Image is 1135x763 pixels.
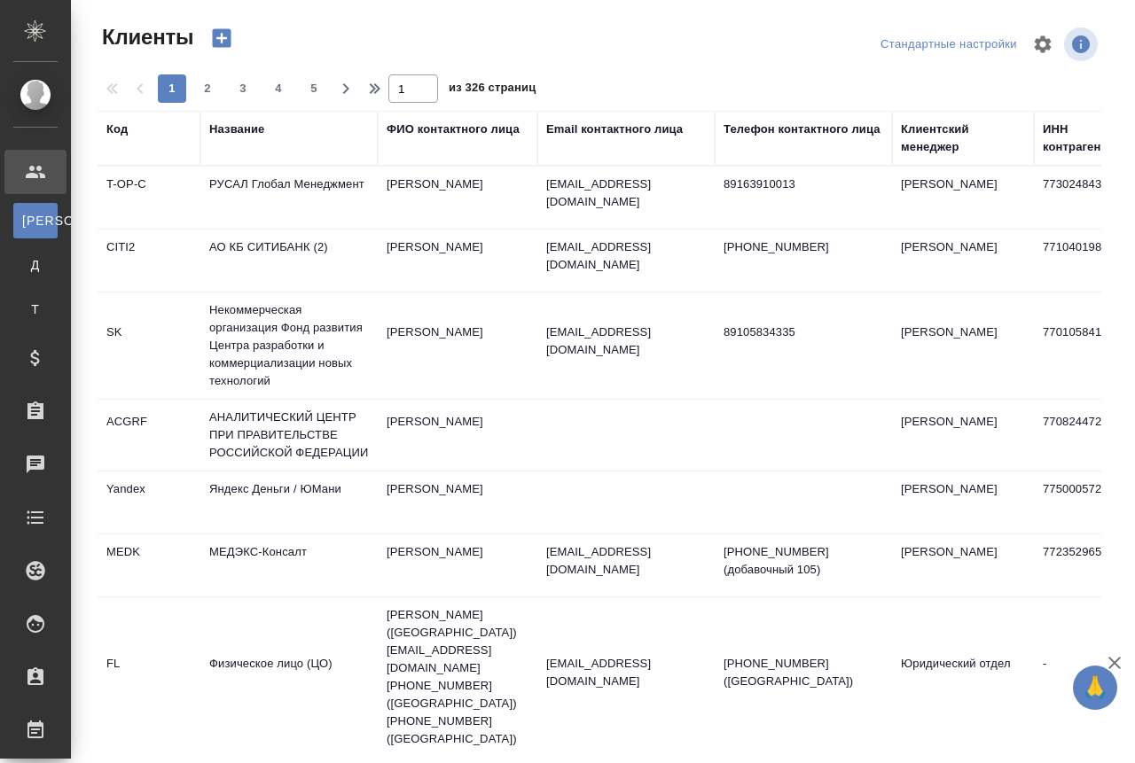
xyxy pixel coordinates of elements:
span: 2 [193,80,222,97]
span: Настроить таблицу [1021,23,1064,66]
td: ACGRF [98,404,200,466]
p: [PHONE_NUMBER] (добавочный 105) [724,543,883,579]
td: MEDK [98,534,200,596]
button: 5 [300,74,328,103]
p: [EMAIL_ADDRESS][DOMAIN_NAME] [546,323,706,359]
span: Д [22,256,49,274]
td: РУСАЛ Глобал Менеджмент [200,167,378,229]
span: 5 [300,80,328,97]
td: [PERSON_NAME] [892,167,1034,229]
p: [PHONE_NUMBER] [724,238,883,256]
td: FL [98,646,200,708]
td: SK [98,315,200,377]
div: split button [876,31,1021,58]
td: МЕДЭКС-Консалт [200,534,378,596]
td: [PERSON_NAME] [378,315,537,377]
td: Физическое лицо (ЦО) [200,646,378,708]
p: 89105834335 [724,323,883,341]
td: [PERSON_NAME] ([GEOGRAPHIC_DATA]) [EMAIL_ADDRESS][DOMAIN_NAME] [PHONE_NUMBER] ([GEOGRAPHIC_DATA])... [378,597,537,757]
td: [PERSON_NAME] [378,471,537,533]
span: 🙏 [1080,669,1110,706]
button: 🙏 [1073,666,1117,710]
p: [EMAIL_ADDRESS][DOMAIN_NAME] [546,175,706,211]
div: Телефон контактного лица [724,121,881,138]
td: Yandex [98,471,200,533]
div: Код [106,121,128,138]
a: [PERSON_NAME] [13,203,58,238]
td: [PERSON_NAME] [892,404,1034,466]
div: Клиентский менеджер [901,121,1025,156]
span: Клиенты [98,23,193,51]
a: Т [13,292,58,327]
span: Посмотреть информацию [1064,27,1101,61]
td: АО КБ СИТИБАНК (2) [200,230,378,292]
button: 4 [264,74,293,103]
span: 3 [229,80,257,97]
p: [EMAIL_ADDRESS][DOMAIN_NAME] [546,238,706,274]
td: T-OP-C [98,167,200,229]
td: CITI2 [98,230,200,292]
button: 3 [229,74,257,103]
span: 4 [264,80,293,97]
div: Email контактного лица [546,121,683,138]
div: ФИО контактного лица [387,121,520,138]
p: [PHONE_NUMBER] ([GEOGRAPHIC_DATA]) [724,655,883,690]
p: [EMAIL_ADDRESS][DOMAIN_NAME] [546,655,706,690]
p: 89163910013 [724,175,883,193]
td: [PERSON_NAME] [892,230,1034,292]
a: Д [13,247,58,283]
button: Создать [200,23,243,53]
td: Юридический отдел [892,646,1034,708]
td: АНАЛИТИЧЕСКИЙ ЦЕНТР ПРИ ПРАВИТЕЛЬСТВЕ РОССИЙСКОЙ ФЕДЕРАЦИИ [200,400,378,471]
td: [PERSON_NAME] [378,404,537,466]
td: [PERSON_NAME] [378,167,537,229]
span: Т [22,300,49,318]
div: Название [209,121,264,138]
td: [PERSON_NAME] [892,471,1034,533]
td: [PERSON_NAME] [892,315,1034,377]
td: Яндекс Деньги / ЮМани [200,471,378,533]
td: [PERSON_NAME] [378,230,537,292]
td: [PERSON_NAME] [378,534,537,596]
td: Некоммерческая организация Фонд развития Центра разработки и коммерциализации новых технологий [200,292,378,399]
p: [EMAIL_ADDRESS][DOMAIN_NAME] [546,543,706,579]
td: [PERSON_NAME] [892,534,1034,596]
button: 2 [193,74,222,103]
span: [PERSON_NAME] [22,212,49,230]
div: ИНН контрагента [1043,121,1128,156]
span: из 326 страниц [449,77,536,103]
